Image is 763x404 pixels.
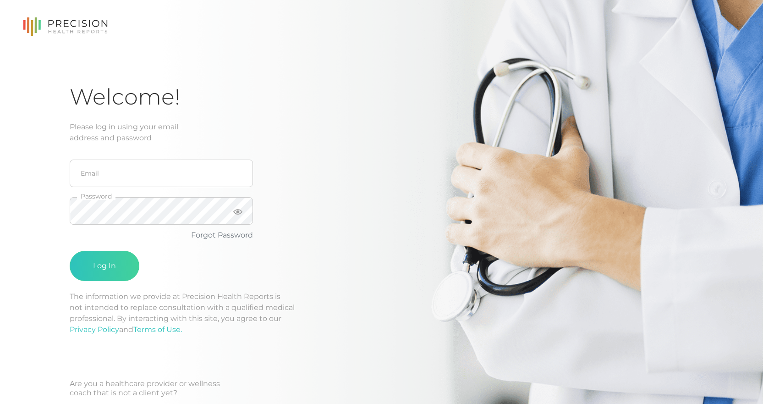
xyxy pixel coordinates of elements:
[70,325,119,334] a: Privacy Policy
[70,122,693,144] div: Please log in using your email address and password
[70,251,139,281] button: Log In
[70,291,693,335] p: The information we provide at Precision Health Reports is not intended to replace consultation wi...
[70,160,253,187] input: Email
[191,231,253,239] a: Forgot Password
[70,83,693,111] h1: Welcome!
[133,325,182,334] a: Terms of Use.
[70,379,693,398] div: Are you a healthcare provider or wellness coach that is not a client yet?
